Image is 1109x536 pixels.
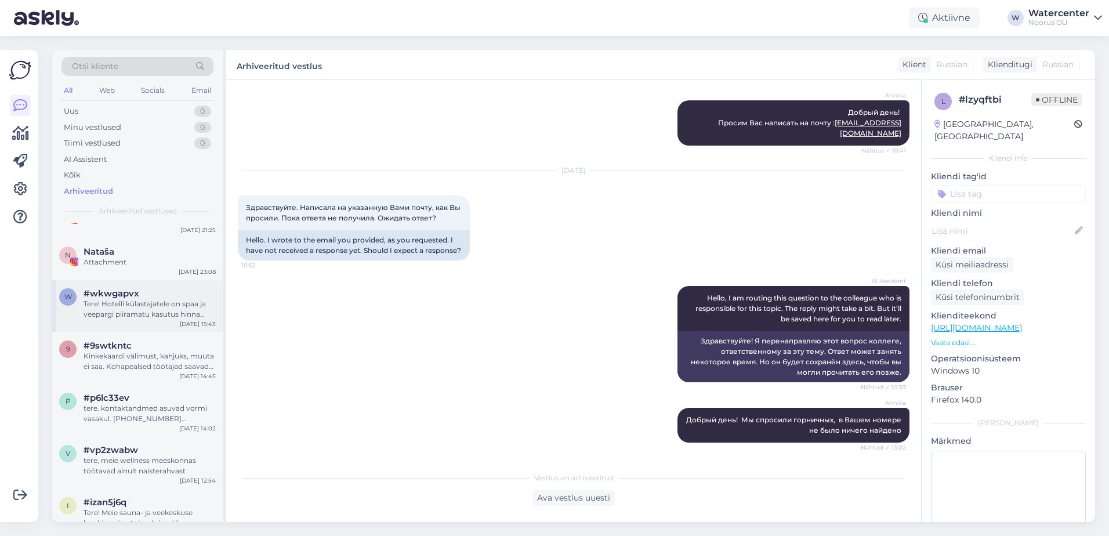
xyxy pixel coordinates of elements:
[180,226,216,234] div: [DATE] 21:25
[246,203,462,222] span: Здравствуйте. Написала на указанную Вами почту, как Вы просили. Пока ответа не получила. Ожидать ...
[179,372,216,381] div: [DATE] 14:45
[936,59,967,71] span: Russian
[84,455,216,476] div: tere, meie wellness meeskonnas töötavad ainult naisterahvast
[237,57,322,73] label: Arhiveeritud vestlus
[84,393,129,403] span: #p6lc33ev
[959,93,1031,107] div: # lzyqftbi
[931,382,1086,394] p: Brauser
[898,59,926,71] div: Klient
[189,83,213,98] div: Email
[931,394,1086,406] p: Firefox 140.0
[64,292,72,301] span: w
[677,331,909,382] div: Здравствуйте! Я перенаправляю этот вопрос коллеге, ответственному за эту тему. Ответ может занять...
[139,83,167,98] div: Socials
[931,171,1086,183] p: Kliendi tag'id
[194,106,211,117] div: 0
[67,501,69,510] span: i
[66,345,70,353] span: 9
[931,257,1013,273] div: Küsi meiliaadressi
[718,108,901,137] span: Добрый день! Просим Вас написать на почту :
[983,59,1032,71] div: Klienditugi
[84,403,216,424] div: tere. kontaktandmed asuvad vormi vasakul. [PHONE_NUMBER] [EMAIL_ADDRESS][DOMAIN_NAME]
[84,497,126,508] span: #izan5j6q
[931,153,1086,164] div: Kliendi info
[532,490,615,506] div: Ava vestlus uuesti
[934,118,1074,143] div: [GEOGRAPHIC_DATA], [GEOGRAPHIC_DATA]
[1028,9,1102,27] a: WatercenterNoorus OÜ
[931,418,1086,428] div: [PERSON_NAME]
[861,443,906,452] span: Nähtud ✓ 13:02
[64,122,121,133] div: Minu vestlused
[72,60,118,73] span: Otsi kliente
[9,59,31,81] img: Askly Logo
[909,8,980,28] div: Aktiivne
[1042,59,1074,71] span: Russian
[179,424,216,433] div: [DATE] 14:02
[1028,9,1089,18] div: Watercenter
[862,91,906,100] span: Annika
[64,186,113,197] div: Arhiveeritud
[931,353,1086,365] p: Operatsioonisüsteem
[931,323,1022,333] a: [URL][DOMAIN_NAME]
[931,435,1086,447] p: Märkmed
[686,415,903,434] span: Добрый день! Мы спросили горничных, в Вашем номере не было ничего найдено
[238,165,909,176] div: [DATE]
[932,224,1072,237] input: Lisa nimi
[64,169,81,181] div: Kõik
[99,206,177,216] span: Arhiveeritud vestlused
[861,146,906,155] span: Nähtud ✓ 10:41
[1028,18,1089,27] div: Noorus OÜ
[695,294,903,323] span: Hello, I am routing this question to the colleague who is responsible for this topic. The reply m...
[862,277,906,285] span: AI Assistent
[179,267,216,276] div: [DATE] 23:08
[84,288,139,299] span: #wkwgapvx
[84,299,216,320] div: Tere! Hotelli külastajatele on spaa ja veepargi piiramatu kasutus hinna sees.
[835,118,901,137] a: [EMAIL_ADDRESS][DOMAIN_NAME]
[931,365,1086,377] p: Windows 10
[861,383,906,392] span: Nähtud ✓ 10:53
[931,289,1024,305] div: Küsi telefoninumbrit
[84,508,216,528] div: Tere! Meie sauna- ja veekeskuse hoolduspäev toimub iga öö.
[534,473,614,483] span: Vestlus on arhiveeritud
[931,338,1086,348] p: Vaata edasi ...
[194,122,211,133] div: 0
[180,476,216,485] div: [DATE] 12:54
[97,83,117,98] div: Web
[194,137,211,149] div: 0
[931,185,1086,202] input: Lisa tag
[931,277,1086,289] p: Kliendi telefon
[241,261,285,270] span: 10:52
[1007,10,1024,26] div: W
[931,207,1086,219] p: Kliendi nimi
[66,449,70,458] span: v
[66,397,71,405] span: p
[84,341,132,351] span: #9swtkntc
[64,154,107,165] div: AI Assistent
[862,399,906,407] span: Annika
[180,320,216,328] div: [DATE] 15:43
[84,247,114,257] span: Nataša
[1031,93,1082,106] span: Offline
[61,83,75,98] div: All
[84,351,216,372] div: Kinkekaardi välimust, kahjuks, muuta ei saa. Kohapealsed töötajad saavad süsteemist vaadata teie ...
[65,251,71,259] span: N
[931,310,1086,322] p: Klienditeekond
[64,106,78,117] div: Uus
[84,445,138,455] span: #vp2zwabw
[238,230,470,260] div: Hello. I wrote to the email you provided, as you requested. I have not received a response yet. S...
[931,245,1086,257] p: Kliendi email
[64,137,121,149] div: Tiimi vestlused
[941,97,945,106] span: l
[84,257,216,267] div: Attachment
